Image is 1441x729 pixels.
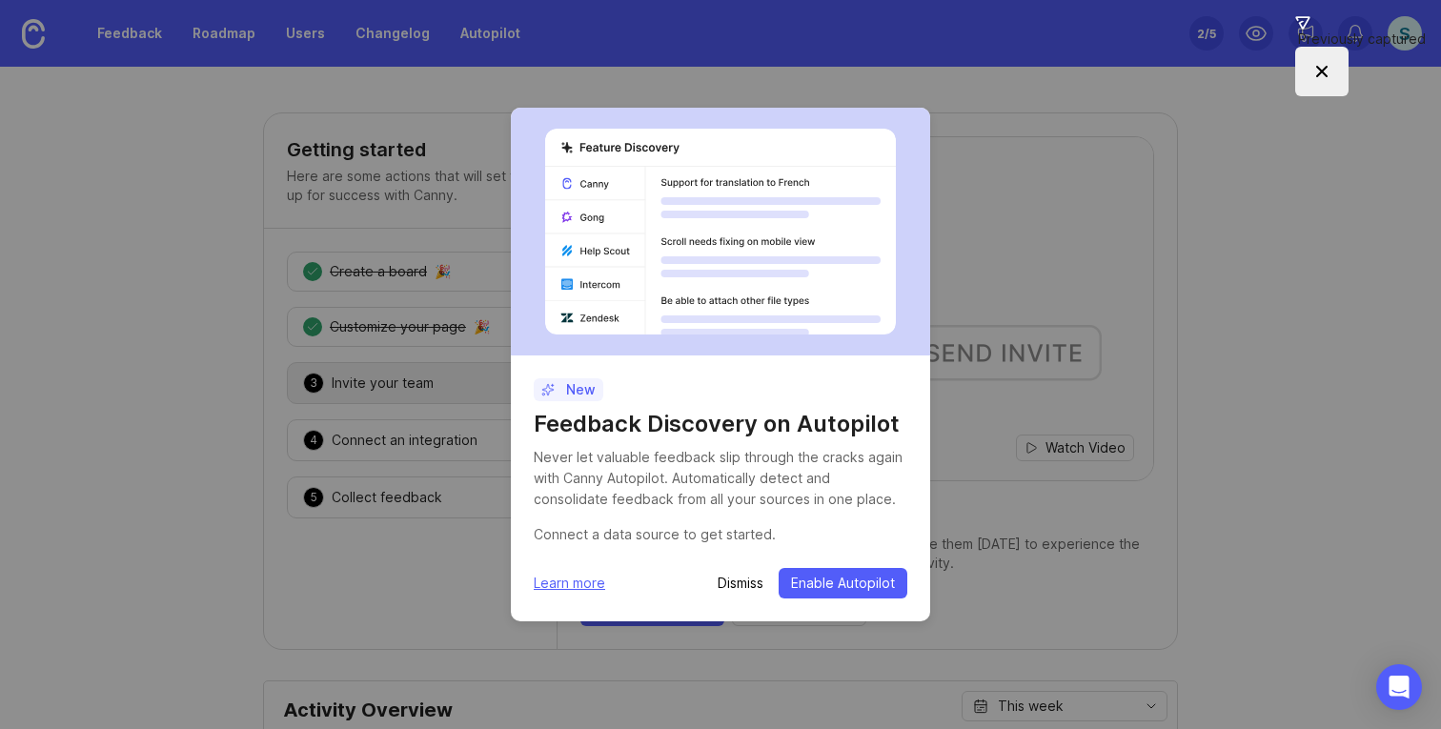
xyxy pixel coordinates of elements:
[534,573,605,594] a: Learn more
[541,380,596,399] p: New
[718,574,763,593] button: Dismiss
[534,447,907,510] div: Never let valuable feedback slip through the cracks again with Canny Autopilot. Automatically det...
[779,568,907,598] button: Enable Autopilot
[1376,664,1422,710] div: Open Intercom Messenger
[534,524,907,545] div: Connect a data source to get started.
[534,409,907,439] h1: Feedback Discovery on Autopilot
[545,129,896,334] img: autopilot-456452bdd303029aca878276f8eef889.svg
[791,574,895,593] span: Enable Autopilot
